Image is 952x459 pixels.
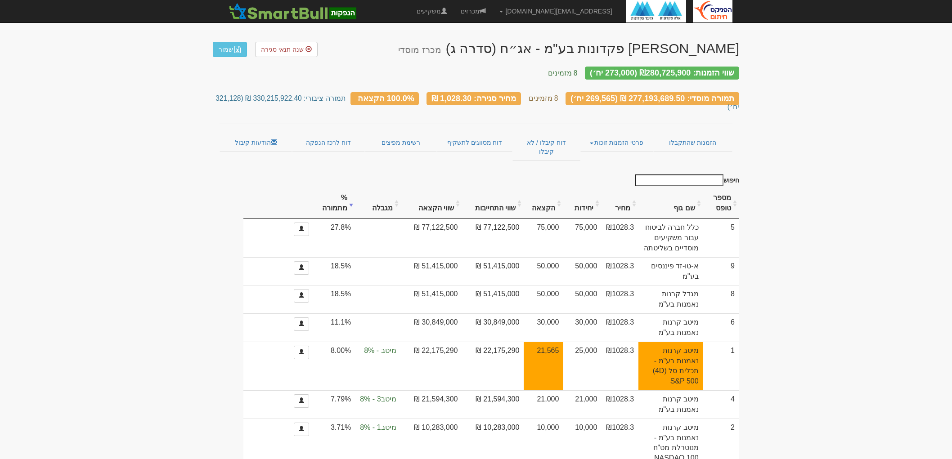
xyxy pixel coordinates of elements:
td: 51,415,000 ₪ [401,285,463,313]
div: תמורה מוסדי: 277,193,689.50 ₪ (269,565 יח׳) [566,92,739,105]
a: דוח מסווגים לתשקיף [437,133,512,152]
th: הקצאה: activate to sort column ascending [524,188,563,218]
input: חיפוש [635,174,723,186]
td: 30,000 [563,313,602,342]
th: % מתמורה: activate to sort column ascending [314,188,355,218]
label: חיפוש [632,174,739,186]
td: ₪1028.3 [602,285,638,313]
td: 50,000 [563,285,602,313]
th: שווי התחייבות: activate to sort column ascending [462,188,524,218]
td: 51,415,000 ₪ [462,285,524,313]
span: מיטב - 8% [360,346,396,356]
a: הודעות קיבול [220,133,292,152]
a: רשימת מפיצים [365,133,437,152]
td: 9 [703,257,739,285]
td: אחוז הקצאה להצעה זו 86.3% [524,342,563,390]
td: 6 [703,313,739,342]
td: ₪1028.3 [602,342,638,390]
td: 22,175,290 ₪ [401,342,463,390]
td: הקצאה בפועל לקבוצה 'מיטב3' 7.79% [355,390,400,419]
th: מספר טופס: activate to sort column ascending [703,188,739,218]
div: מחיר סגירה: 1,028.30 ₪ [427,92,521,105]
div: שווי הזמנות: ₪280,725,900 (273,000 יח׳) [585,67,739,80]
td: מיטב קרנות נאמנות בע"מ - תכלית סל (4D) ‏‏S&P 500 [638,342,703,390]
td: כלל חברה לביטוח עבור משקיעים מוסדיים בשליטתה [638,218,703,257]
th: שווי הקצאה: activate to sort column ascending [401,188,463,218]
td: 77,122,500 ₪ [462,218,524,257]
td: סה״כ 51000 יחידות עבור מיטב קרנות נאמנות בע"מ 1028.3 ₪ [524,390,563,419]
td: מגדל קרנות נאמנות בע"מ [638,285,703,313]
th: יחידות: activate to sort column ascending [563,188,602,218]
td: מיטב קרנות נאמנות בע"מ [638,313,703,342]
small: 8 מזמינים [529,94,558,102]
td: 1 [703,342,739,390]
th: שם גוף : activate to sort column ascending [638,188,703,218]
th: מחיר : activate to sort column ascending [602,188,638,218]
td: 75,000 [524,218,563,257]
th: מגבלה: activate to sort column ascending [355,188,400,218]
td: 18.5% [314,257,355,285]
td: 30,849,000 ₪ [462,313,524,342]
a: הזמנות שהתקבלו [653,133,732,152]
td: א-טו-זד פיננסים בע"מ [638,257,703,285]
td: 21,000 [563,390,602,419]
small: 8 מזמינים [548,69,578,77]
img: SmartBull Logo [226,2,359,20]
span: מיטב1 - 8% [360,423,396,433]
td: 8.00% [314,342,355,390]
td: ₪1028.3 [602,218,638,257]
td: 7.79% [314,390,355,419]
td: ₪1028.3 [602,390,638,419]
td: 8 [703,285,739,313]
span: מיטב3 - 8% [360,394,396,405]
td: 75,000 [563,218,602,257]
td: 18.5% [314,285,355,313]
span: 100.0% הקצאה [358,94,414,102]
td: הקצאה בפועל לקבוצה 'מיטב' 8.00% [355,342,400,390]
td: 77,122,500 ₪ [401,218,463,257]
td: 50,000 [524,285,563,313]
a: שנה תנאי סגירה [255,42,318,57]
a: פרטי הזמנות זוכות [580,133,653,152]
span: שנה תנאי סגירה [261,46,304,53]
td: 25,000 [563,342,602,390]
a: דוח קיבלו / לא קיבלו [512,133,580,161]
td: 51,415,000 ₪ [401,257,463,285]
td: 51,415,000 ₪ [462,257,524,285]
small: תמורה ציבורי: 330,215,922.40 ₪ (321,128 יח׳) [216,94,739,110]
small: מכרז מוסדי [398,45,441,55]
a: דוח לרכז הנפקה [292,133,364,152]
td: 4 [703,390,739,419]
td: 11.1% [314,313,355,342]
td: סה״כ 51000 יחידות עבור מיטב קרנות נאמנות בע"מ 1028.3 ₪ [524,313,563,342]
td: 21,594,300 ₪ [401,390,463,419]
td: 50,000 [524,257,563,285]
td: מיטב קרנות נאמנות בע"מ [638,390,703,419]
td: ₪1028.3 [602,313,638,342]
td: 50,000 [563,257,602,285]
td: ₪1028.3 [602,257,638,285]
td: 22,175,290 ₪ [462,342,524,390]
a: שמור [213,42,247,57]
div: גלעד פקדונות בע"מ - אג״ח (סדרה ג) - הנפקה לציבור [398,41,739,56]
td: 27.8% [314,218,355,257]
img: excel-file-white.png [234,46,241,53]
td: 30,849,000 ₪ [401,313,463,342]
td: 5 [703,218,739,257]
td: 21,594,300 ₪ [462,390,524,419]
